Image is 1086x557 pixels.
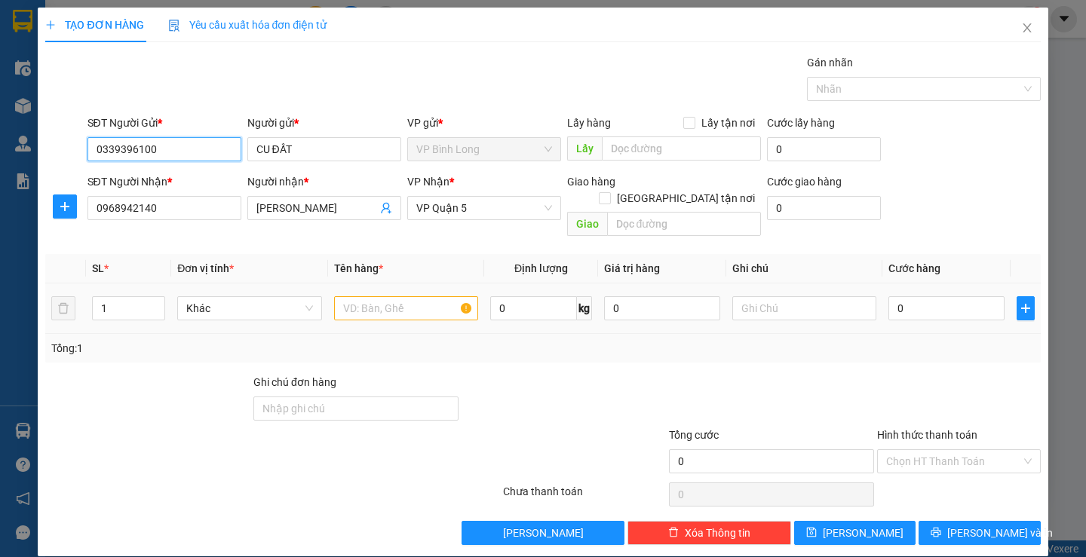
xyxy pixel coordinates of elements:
[726,254,882,283] th: Ghi chú
[577,296,592,320] span: kg
[604,296,720,320] input: 0
[668,527,679,539] span: delete
[604,262,660,274] span: Giá trị hàng
[931,527,941,539] span: printer
[503,525,584,541] span: [PERSON_NAME]
[794,521,916,545] button: save[PERSON_NAME]
[177,262,234,274] span: Đơn vị tính
[416,138,552,161] span: VP Bình Long
[1006,8,1048,50] button: Close
[247,115,401,131] div: Người gửi
[416,197,552,219] span: VP Quận 5
[51,296,75,320] button: delete
[92,262,104,274] span: SL
[45,19,143,31] span: TẠO ĐƠN HÀNG
[567,117,611,129] span: Lấy hàng
[823,525,903,541] span: [PERSON_NAME]
[334,296,478,320] input: VD: Bàn, Ghế
[567,176,615,188] span: Giao hàng
[247,173,401,190] div: Người nhận
[87,115,241,131] div: SĐT Người Gửi
[87,173,241,190] div: SĐT Người Nhận
[919,521,1040,545] button: printer[PERSON_NAME] và In
[607,212,761,236] input: Dọc đường
[695,115,761,131] span: Lấy tận nơi
[186,297,312,320] span: Khác
[877,429,977,441] label: Hình thức thanh toán
[502,483,668,510] div: Chưa thanh toán
[253,396,459,421] input: Ghi chú đơn hàng
[514,262,568,274] span: Định lượng
[567,136,602,161] span: Lấy
[767,117,835,129] label: Cước lấy hàng
[54,200,76,213] span: plus
[602,136,761,161] input: Dọc đường
[407,115,561,131] div: VP gửi
[380,202,392,214] span: user-add
[767,196,881,220] input: Cước giao hàng
[767,137,881,161] input: Cước lấy hàng
[45,20,56,30] span: plus
[567,212,607,236] span: Giao
[462,521,625,545] button: [PERSON_NAME]
[53,194,77,219] button: plus
[1021,22,1033,34] span: close
[51,340,420,357] div: Tổng: 1
[767,176,842,188] label: Cước giao hàng
[685,525,750,541] span: Xóa Thông tin
[947,525,1053,541] span: [PERSON_NAME] và In
[253,376,336,388] label: Ghi chú đơn hàng
[669,429,719,441] span: Tổng cước
[627,521,791,545] button: deleteXóa Thông tin
[611,190,761,207] span: [GEOGRAPHIC_DATA] tận nơi
[168,20,180,32] img: icon
[807,57,853,69] label: Gán nhãn
[1017,302,1034,314] span: plus
[806,527,817,539] span: save
[168,19,327,31] span: Yêu cầu xuất hóa đơn điện tử
[1017,296,1035,320] button: plus
[732,296,876,320] input: Ghi Chú
[407,176,449,188] span: VP Nhận
[334,262,383,274] span: Tên hàng
[888,262,940,274] span: Cước hàng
